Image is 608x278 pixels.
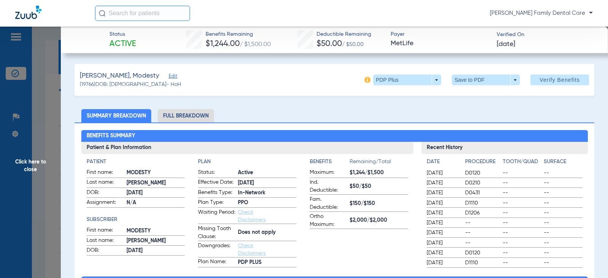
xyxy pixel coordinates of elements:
[465,219,500,227] span: --
[465,199,500,207] span: D1110
[158,109,214,122] li: Full Breakdown
[310,213,347,229] span: Ortho Maximum:
[317,30,371,38] span: Deductible Remaining
[544,259,582,267] span: --
[503,158,541,168] app-breakdown-title: Tooth/Quad
[127,227,185,235] span: MODESTY
[198,158,296,166] h4: Plan
[465,249,500,257] span: D0120
[544,249,582,257] span: --
[238,169,296,177] span: Active
[427,239,459,247] span: [DATE]
[198,189,235,198] span: Benefits Type:
[465,179,500,187] span: D0210
[503,219,541,227] span: --
[544,229,582,237] span: --
[427,158,459,166] h4: Date
[87,199,124,208] span: Assignment:
[503,189,541,197] span: --
[80,81,181,89] span: (19766) DOB: [DEMOGRAPHIC_DATA] - HoH
[452,75,520,85] button: Save to PDF
[15,6,41,19] img: Zuub Logo
[206,30,271,38] span: Benefits Remaining
[465,229,500,237] span: --
[198,225,235,241] span: Missing Tooth Clause:
[109,30,136,38] span: Status
[310,158,350,166] h4: Benefits
[198,168,235,178] span: Status:
[87,246,124,256] span: DOB:
[198,208,235,224] span: Waiting Period:
[310,195,347,211] span: Fam. Deductible:
[238,243,266,256] a: Check Disclaimers
[427,158,459,168] app-breakdown-title: Date
[465,158,500,166] h4: Procedure
[465,158,500,168] app-breakdown-title: Procedure
[503,179,541,187] span: --
[127,199,185,207] span: N/A
[503,199,541,207] span: --
[544,209,582,217] span: --
[81,130,588,142] h2: Benefits Summary
[465,169,500,177] span: D0120
[465,259,500,267] span: D1110
[198,178,235,187] span: Effective Date:
[99,10,106,17] img: Search Icon
[127,247,185,255] span: [DATE]
[87,216,185,224] h4: Subscriber
[127,237,185,245] span: [PERSON_NAME]
[427,229,459,237] span: [DATE]
[427,219,459,227] span: [DATE]
[427,209,459,217] span: [DATE]
[427,199,459,207] span: [DATE]
[544,158,582,166] h4: Surface
[350,183,408,191] span: $50/$50
[238,189,296,197] span: In-Network
[81,109,151,122] li: Summary Breakdown
[503,229,541,237] span: --
[350,216,408,224] span: $2,000/$2,000
[350,158,408,168] span: Remaining/Total
[350,200,408,208] span: $150/$150
[544,169,582,177] span: --
[350,169,408,177] span: $1,244/$1,500
[503,239,541,247] span: --
[427,259,459,267] span: [DATE]
[421,142,587,154] h3: Recent History
[391,39,490,48] span: MetLife
[109,39,136,49] span: Active
[87,168,124,178] span: First name:
[503,169,541,177] span: --
[238,199,296,207] span: PPO
[544,189,582,197] span: --
[465,209,500,217] span: D1206
[95,6,190,21] input: Search for patients
[503,259,541,267] span: --
[373,75,441,85] button: PDP Plus
[206,40,240,48] span: $1,244.00
[81,142,414,154] h3: Patient & Plan Information
[87,178,124,187] span: Last name:
[87,158,185,166] h4: Patient
[503,158,541,166] h4: Tooth/Quad
[317,40,342,48] span: $50.00
[427,179,459,187] span: [DATE]
[127,179,185,187] span: [PERSON_NAME]
[240,41,271,48] span: / $1,500.00
[544,179,582,187] span: --
[391,30,490,38] span: Payer
[544,158,582,168] app-breakdown-title: Surface
[87,226,124,235] span: First name:
[127,169,185,177] span: MODESTY
[530,75,589,85] button: Verify Benefits
[544,239,582,247] span: --
[169,73,176,81] span: Edit
[497,31,596,39] span: Verified On
[238,229,296,237] span: Does not apply
[310,158,350,168] app-breakdown-title: Benefits
[465,189,500,197] span: D0431
[87,189,124,198] span: DOB:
